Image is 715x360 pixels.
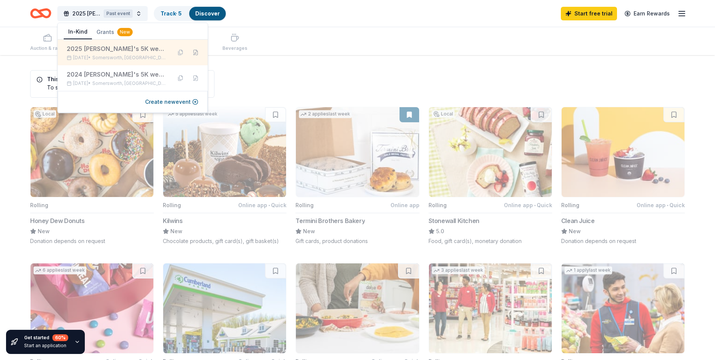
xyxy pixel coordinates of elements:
button: 2025 [PERSON_NAME]'s 5K website Home page photoPast event [57,6,148,21]
a: Discover [195,10,220,17]
div: Get started [24,334,68,341]
div: [DATE] • [67,55,165,61]
button: Image for Clean JuiceRollingOnline app•QuickClean JuiceNewDonation depends on request [561,107,685,245]
button: Track· 5Discover [154,6,227,21]
div: 2024 [PERSON_NAME]'s 5K website Home page photo [67,70,165,79]
button: Grants [92,25,137,39]
button: Image for Termini Brothers Bakery2 applieslast weekRollingOnline appTermini Brothers BakeryNewGif... [295,107,419,245]
div: 2025 [PERSON_NAME]'s 5K website Home page photo [67,44,165,53]
button: Image for Kilwins5 applieslast weekRollingOnline app•QuickKilwinsNewChocolate products, gift card... [163,107,286,245]
div: 60 % [52,334,68,341]
div: Start an application [24,343,68,349]
div: To save donors and apply, please create a new event. [37,83,184,91]
div: [DATE] • [67,80,165,86]
button: Image for Stonewall KitchenLocalRollingOnline app•QuickStonewall Kitchen5.0Food, gift card(s), mo... [429,107,552,245]
a: Home [30,5,51,22]
button: Create newevent [145,97,198,106]
a: Earn Rewards [620,7,674,20]
span: 2025 [PERSON_NAME]'s 5K website Home page photo [72,9,101,18]
button: In-Kind [64,25,92,39]
button: Image for Honey Dew DonutsLocalRollingHoney Dew DonutsNewDonation depends on request [30,107,154,245]
span: Somersworth, [GEOGRAPHIC_DATA] [92,80,165,86]
a: Start free trial [561,7,617,20]
div: New [117,28,133,36]
div: Past event [104,9,133,18]
span: Somersworth, [GEOGRAPHIC_DATA] [92,55,165,61]
a: Track· 5 [161,10,182,17]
